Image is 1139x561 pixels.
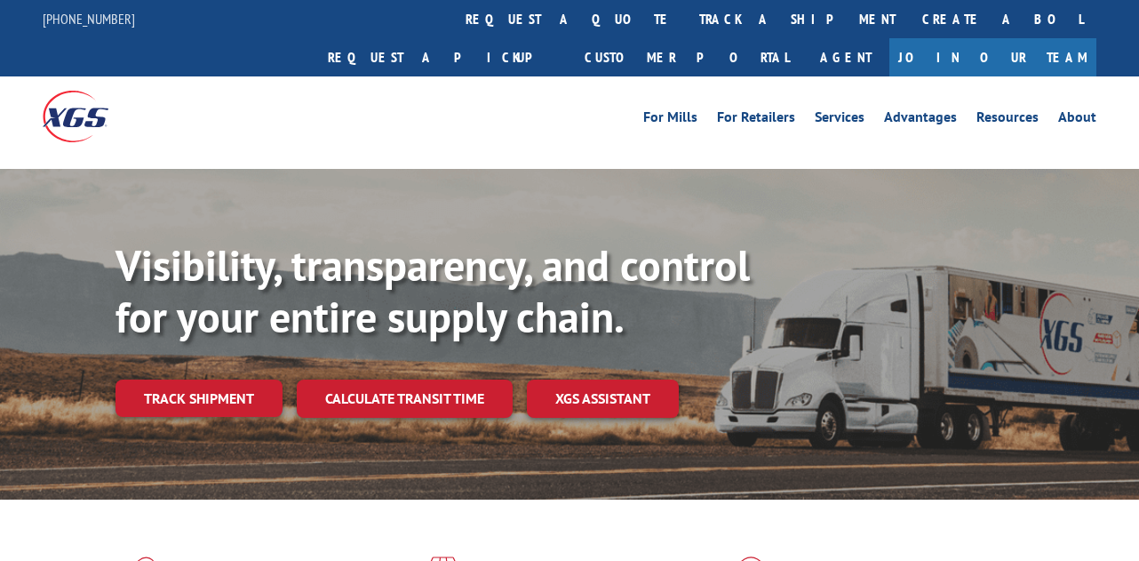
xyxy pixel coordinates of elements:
a: For Mills [643,110,697,130]
a: Customer Portal [571,38,802,76]
a: About [1058,110,1096,130]
a: Agent [802,38,889,76]
b: Visibility, transparency, and control for your entire supply chain. [115,237,750,344]
a: Services [815,110,864,130]
a: Resources [976,110,1039,130]
a: XGS ASSISTANT [527,380,679,418]
a: [PHONE_NUMBER] [43,10,135,28]
a: Request a pickup [315,38,571,76]
a: For Retailers [717,110,795,130]
a: Join Our Team [889,38,1096,76]
a: Calculate transit time [297,380,513,418]
a: Track shipment [115,380,283,417]
a: Advantages [884,110,957,130]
